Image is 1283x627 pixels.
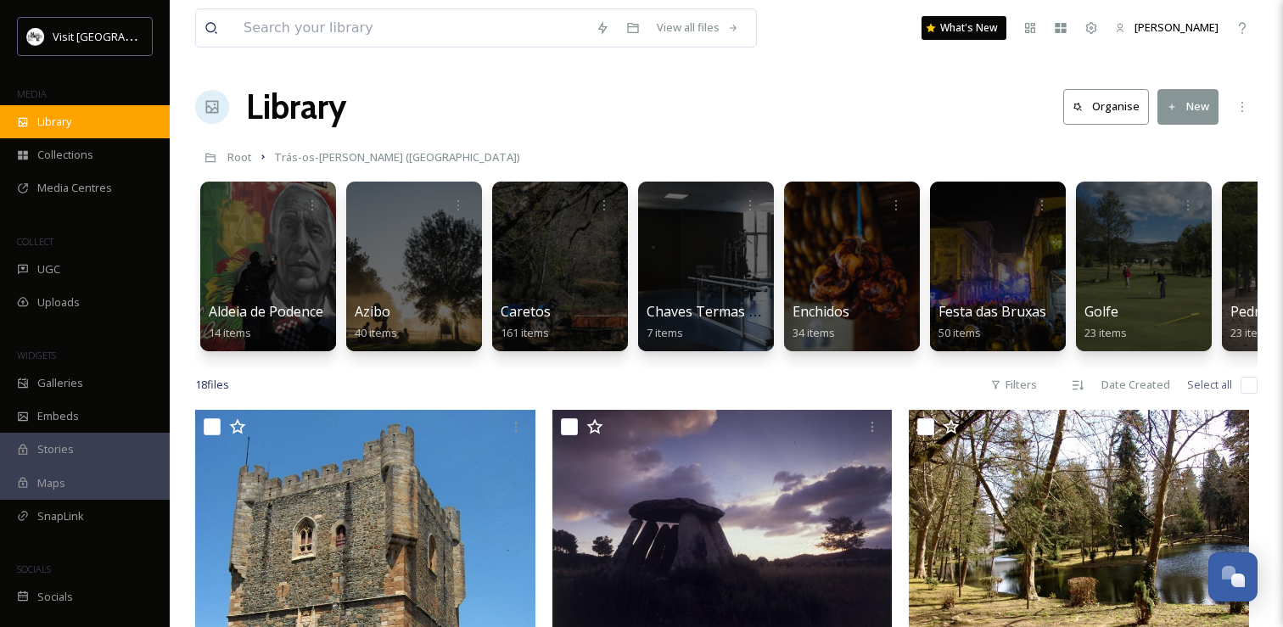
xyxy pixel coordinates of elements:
span: Chaves Termas & Spa [647,302,785,321]
span: 50 items [938,325,981,340]
a: Festa das Bruxas50 items [938,304,1046,340]
span: Caretos [501,302,551,321]
span: Golfe [1084,302,1118,321]
span: 18 file s [195,377,229,393]
span: UGC [37,261,60,277]
span: Galleries [37,375,83,391]
span: 40 items [355,325,397,340]
a: Trás-os-[PERSON_NAME] ([GEOGRAPHIC_DATA]) [274,147,520,167]
a: Azibo40 items [355,304,397,340]
a: Aldeia de Podence14 items [209,304,323,340]
span: SOCIALS [17,563,51,575]
span: MEDIA [17,87,47,100]
span: 14 items [209,325,251,340]
span: Library [37,114,71,130]
span: Azibo [355,302,390,321]
button: Open Chat [1208,552,1258,602]
img: download%20%282%29.png [27,28,44,45]
input: Search your library [235,9,587,47]
span: Trás-os-[PERSON_NAME] ([GEOGRAPHIC_DATA]) [274,149,520,165]
span: SnapLink [37,508,84,524]
span: WIDGETS [17,349,56,361]
a: Library [246,81,346,132]
span: Maps [37,475,65,491]
span: Uploads [37,294,80,311]
span: Festa das Bruxas [938,302,1046,321]
div: Date Created [1093,368,1179,401]
span: Visit [GEOGRAPHIC_DATA] [53,28,184,44]
a: Golfe23 items [1084,304,1127,340]
span: Aldeia de Podence [209,302,323,321]
a: View all files [648,11,748,44]
span: Enchidos [793,302,849,321]
span: 23 items [1230,325,1273,340]
span: 34 items [793,325,835,340]
span: COLLECT [17,235,53,248]
span: Collections [37,147,93,163]
span: Stories [37,441,74,457]
span: Embeds [37,408,79,424]
a: Caretos161 items [501,304,551,340]
a: Enchidos34 items [793,304,849,340]
button: New [1157,89,1219,124]
div: Filters [982,368,1045,401]
span: 23 items [1084,325,1127,340]
a: [PERSON_NAME] [1107,11,1227,44]
a: Organise [1063,89,1157,124]
a: Root [227,147,252,167]
a: Chaves Termas & Spa7 items [647,304,785,340]
span: 161 items [501,325,549,340]
span: Root [227,149,252,165]
span: 7 items [647,325,683,340]
span: Socials [37,589,73,605]
span: Select all [1187,377,1232,393]
button: Organise [1063,89,1149,124]
span: Media Centres [37,180,112,196]
span: [PERSON_NAME] [1135,20,1219,35]
a: What's New [922,16,1006,40]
